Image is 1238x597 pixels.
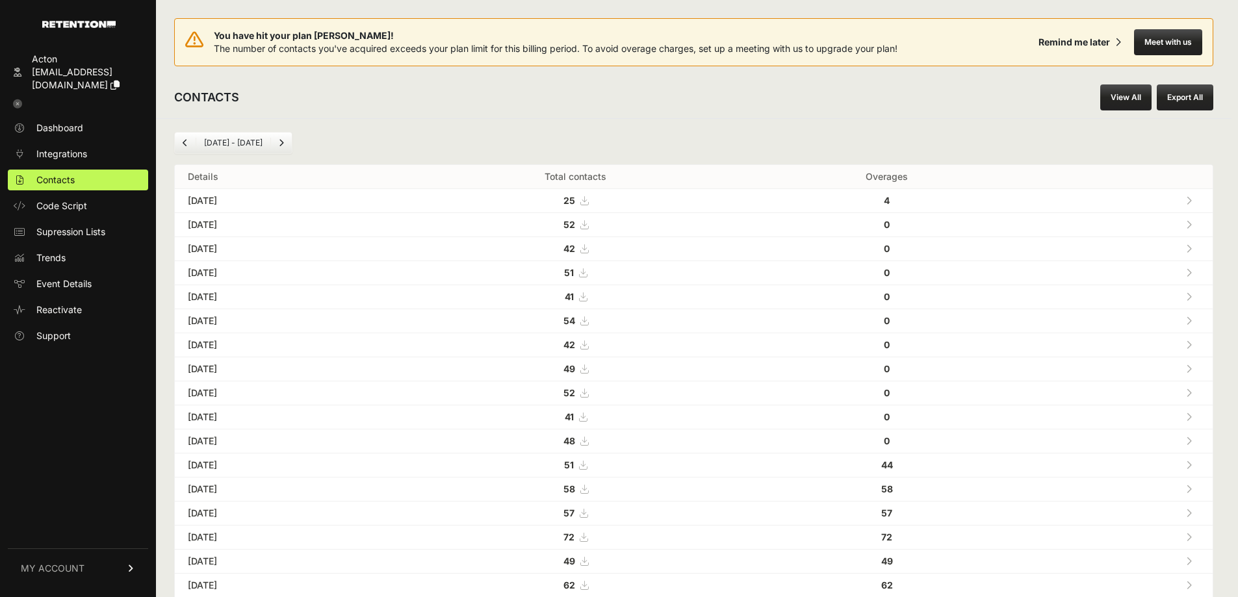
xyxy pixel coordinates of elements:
td: [DATE] [175,405,400,429]
strong: 52 [563,219,575,230]
td: [DATE] [175,285,400,309]
td: [DATE] [175,550,400,574]
a: Support [8,325,148,346]
a: 49 [563,363,588,374]
a: 42 [563,339,588,350]
td: [DATE] [175,477,400,502]
a: Code Script [8,196,148,216]
a: Reactivate [8,299,148,320]
a: 41 [565,411,587,422]
td: [DATE] [175,429,400,453]
span: The number of contacts you've acquired exceeds your plan limit for this billing period. To avoid ... [214,43,897,54]
span: Dashboard [36,121,83,134]
span: You have hit your plan [PERSON_NAME]! [214,29,897,42]
strong: 0 [884,435,890,446]
strong: 0 [884,243,890,254]
strong: 51 [564,459,574,470]
a: 48 [563,435,588,446]
a: Acton [EMAIL_ADDRESS][DOMAIN_NAME] [8,49,148,95]
span: Contacts [36,173,75,186]
a: 51 [564,267,587,278]
a: 52 [563,219,588,230]
a: MY ACCOUNT [8,548,148,588]
th: Details [175,165,400,189]
strong: 57 [563,507,574,518]
li: [DATE] - [DATE] [196,138,270,148]
a: 58 [563,483,588,494]
strong: 44 [881,459,893,470]
a: 52 [563,387,588,398]
strong: 72 [881,531,892,542]
a: 57 [563,507,587,518]
a: Next [271,133,292,153]
span: Trends [36,251,66,264]
span: Event Details [36,277,92,290]
strong: 0 [884,411,890,422]
a: Dashboard [8,118,148,138]
strong: 49 [881,555,893,566]
strong: 25 [563,195,575,206]
div: Remind me later [1038,36,1110,49]
a: 25 [563,195,588,206]
strong: 0 [884,387,890,398]
strong: 4 [884,195,890,206]
td: [DATE] [175,189,400,213]
h2: CONTACTS [174,88,239,107]
button: Export All [1157,84,1213,110]
strong: 0 [884,363,890,374]
strong: 48 [563,435,575,446]
a: 51 [564,459,587,470]
strong: 58 [563,483,575,494]
a: Contacts [8,170,148,190]
strong: 0 [884,219,890,230]
strong: 0 [884,339,890,350]
strong: 0 [884,291,890,302]
strong: 41 [565,291,574,302]
a: Supression Lists [8,222,148,242]
strong: 51 [564,267,574,278]
strong: 57 [881,507,892,518]
a: 72 [563,531,587,542]
span: Integrations [36,147,87,160]
a: View All [1100,84,1152,110]
a: Trends [8,248,148,268]
button: Meet with us [1134,29,1202,55]
span: Reactivate [36,303,82,316]
th: Overages [751,165,1023,189]
a: Previous [175,133,196,153]
td: [DATE] [175,502,400,526]
strong: 41 [565,411,574,422]
td: [DATE] [175,453,400,477]
strong: 42 [563,243,575,254]
td: [DATE] [175,333,400,357]
a: 49 [563,555,588,566]
a: Event Details [8,273,148,294]
strong: 54 [563,315,575,326]
a: 54 [563,315,588,326]
strong: 62 [563,579,575,591]
td: [DATE] [175,213,400,237]
td: [DATE] [175,526,400,550]
span: [EMAIL_ADDRESS][DOMAIN_NAME] [32,66,112,90]
td: [DATE] [175,309,400,333]
td: [DATE] [175,381,400,405]
strong: 58 [881,483,893,494]
strong: 0 [884,267,890,278]
div: Acton [32,53,143,66]
strong: 42 [563,339,575,350]
span: Support [36,329,71,342]
strong: 52 [563,387,575,398]
span: Code Script [36,199,87,212]
strong: 72 [563,531,574,542]
a: Integrations [8,144,148,164]
strong: 49 [563,555,575,566]
a: 62 [563,579,588,591]
a: 42 [563,243,588,254]
span: Supression Lists [36,225,105,238]
button: Remind me later [1033,31,1126,54]
strong: 0 [884,315,890,326]
td: [DATE] [175,261,400,285]
th: Total contacts [400,165,751,189]
strong: 62 [881,579,893,591]
span: MY ACCOUNT [21,562,84,575]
